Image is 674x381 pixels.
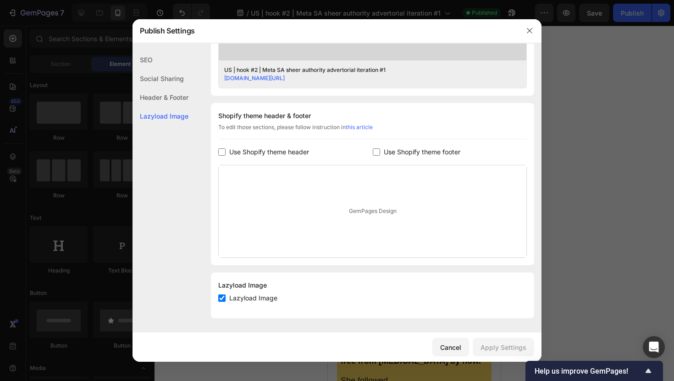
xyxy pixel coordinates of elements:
[535,365,654,376] button: Show survey - Help us improve GemPages!
[133,50,188,69] div: SEO
[13,350,160,380] span: She followed every recommendation for three years.
[481,343,526,352] div: Apply Settings
[384,147,460,158] span: Use Shopify theme footer
[432,338,469,356] button: Cancel
[101,28,124,42] img: gempages_576026753357578783-85de3c83-a044-415f-9325-a13e9b9a1da4.jpg
[10,144,70,152] span: [DATE] 9:17 am EDT
[643,336,665,358] div: Open Intercom Messenger
[13,321,154,340] strong: [PERSON_NAME] should have been free from [MEDICAL_DATA] by now.
[133,69,188,88] div: Social Sharing
[346,124,373,131] a: this article
[440,343,461,352] div: Cancel
[13,175,156,193] span: , Certified Sleep Medicine Specialist
[13,159,159,185] span: "I've watched thousands of patients crumble because we're treating the symptoms, not the root cau...
[218,110,527,121] div: Shopify theme header & footer
[229,293,277,304] span: Lazyload Image
[10,67,160,139] strong: MEDICAL INVESTIGATION: Why 67% of [MEDICAL_DATA] Sufferers Never Get Relief Despite Following Doc...
[219,165,526,257] div: GemPages Design
[224,66,507,74] div: US | hook #2 | Meta SA sheer authority advertorial iteration #1
[10,55,80,62] span: Home > [MEDICAL_DATA] >
[133,107,188,125] div: Lazyload Image
[133,19,518,43] div: Publish Settings
[9,205,164,308] img: gempages_576026753357578783-c765af67-8b80-42b5-97a5-03ed5d41ec4f.webp
[229,147,309,158] span: Use Shopify theme header
[10,54,163,64] p: Calmi™ Steam Therapy
[218,280,527,291] div: Lazyload Image
[132,31,163,38] span: Advertorial
[473,338,534,356] button: Apply Settings
[218,123,527,139] div: To edit those sections, please follow instruction in
[535,367,643,376] span: Help us improve GemPages!
[133,88,188,107] div: Header & Footer
[9,19,41,51] img: gempages_576026753357578783-8796d61b-a2ad-4b4f-b78f-18cfb4d9b9c2.png
[46,5,86,14] span: Mobile ( 377 px)
[224,75,285,82] a: [DOMAIN_NAME][URL]
[68,175,124,185] span: [PERSON_NAME]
